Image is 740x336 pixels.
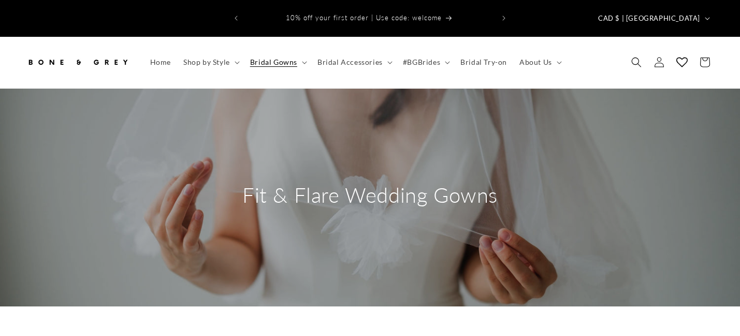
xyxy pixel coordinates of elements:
[519,58,552,67] span: About Us
[244,51,311,73] summary: Bridal Gowns
[513,51,566,73] summary: About Us
[26,51,129,74] img: Bone and Grey Bridal
[225,8,248,28] button: Previous announcement
[250,58,297,67] span: Bridal Gowns
[183,58,230,67] span: Shop by Style
[144,51,177,73] a: Home
[242,181,498,208] h2: Fit & Flare Wedding Gowns
[177,51,244,73] summary: Shop by Style
[286,13,442,22] span: 10% off your first order | Use code: welcome
[22,47,134,78] a: Bone and Grey Bridal
[317,58,383,67] span: Bridal Accessories
[625,51,648,74] summary: Search
[592,8,714,28] button: CAD $ | [GEOGRAPHIC_DATA]
[311,51,397,73] summary: Bridal Accessories
[150,58,171,67] span: Home
[397,51,454,73] summary: #BGBrides
[492,8,515,28] button: Next announcement
[454,51,513,73] a: Bridal Try-on
[403,58,440,67] span: #BGBrides
[598,13,700,24] span: CAD $ | [GEOGRAPHIC_DATA]
[460,58,507,67] span: Bridal Try-on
